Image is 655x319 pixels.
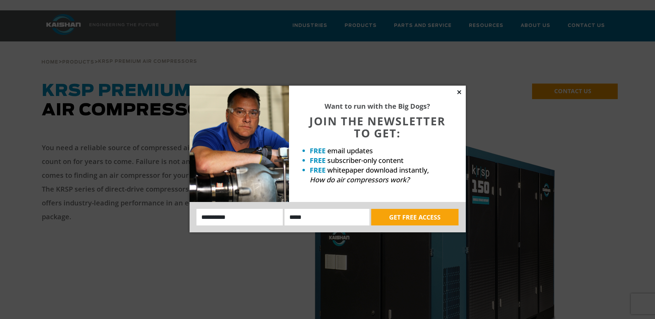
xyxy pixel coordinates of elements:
strong: FREE [310,146,326,155]
strong: Want to run with the Big Dogs? [325,101,430,111]
span: JOIN THE NEWSLETTER TO GET: [309,114,445,141]
button: GET FREE ACCESS [371,209,459,225]
span: subscriber-only content [327,156,404,165]
strong: FREE [310,156,326,165]
button: Close [456,89,462,95]
input: Email [285,209,369,225]
span: email updates [327,146,373,155]
em: How do air compressors work? [310,175,410,184]
strong: FREE [310,165,326,175]
input: Name: [196,209,283,225]
span: whitepaper download instantly, [327,165,429,175]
